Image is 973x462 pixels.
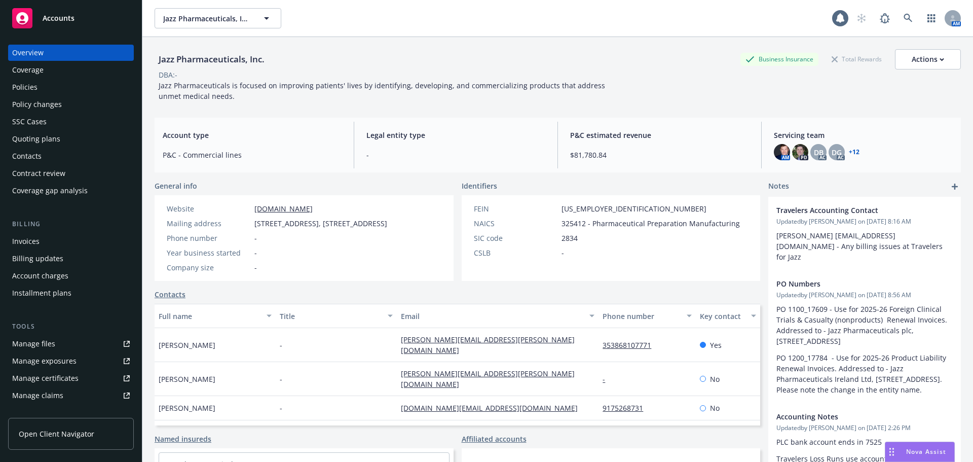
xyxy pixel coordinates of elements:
[776,217,953,226] span: Updated by [PERSON_NAME] on [DATE] 8:16 AM
[8,219,134,229] div: Billing
[462,434,527,444] a: Affiliated accounts
[8,96,134,113] a: Policy changes
[155,289,185,300] a: Contacts
[8,353,134,369] a: Manage exposures
[562,203,706,214] span: [US_EMPLOYER_IDENTIFICATION_NUMBER]
[397,304,598,328] button: Email
[12,405,60,421] div: Manage BORs
[8,114,134,130] a: SSC Cases
[155,304,276,328] button: Full name
[159,403,215,413] span: [PERSON_NAME]
[12,387,63,404] div: Manage claims
[710,403,720,413] span: No
[155,434,211,444] a: Named insureds
[8,62,134,78] a: Coverage
[570,150,749,160] span: $81,780.84
[768,181,789,193] span: Notes
[12,114,47,130] div: SSC Cases
[598,304,695,328] button: Phone number
[159,340,215,350] span: [PERSON_NAME]
[159,81,607,101] span: Jazz Pharmaceuticals is focused on improving patients' lives by identifying, developing, and comm...
[43,14,74,22] span: Accounts
[898,8,918,28] a: Search
[12,148,42,164] div: Contacts
[8,45,134,61] a: Overview
[776,205,926,216] span: Travelers Accounting Contact
[474,247,557,258] div: CSLB
[8,322,134,332] div: Tools
[254,233,257,243] span: -
[912,50,944,69] div: Actions
[895,49,961,69] button: Actions
[155,53,269,66] div: Jazz Pharmaceuticals, Inc.
[12,336,55,352] div: Manage files
[768,270,961,403] div: PO NumbersUpdatedby [PERSON_NAME] on [DATE] 8:56 AMPO 1100_17609 - Use for 2025-26 Foreign Clinic...
[159,311,260,322] div: Full name
[276,304,397,328] button: Title
[167,218,250,229] div: Mailing address
[19,429,94,439] span: Open Client Navigator
[474,233,557,243] div: SIC code
[155,181,197,191] span: General info
[776,352,953,395] p: PO 1200_17784 - Use for 2025-26 Product Liability Renewal Invoices. Addressed to - Jazz Pharmaceu...
[12,370,79,386] div: Manage certificates
[885,442,898,461] div: Drag to move
[776,291,953,300] span: Updated by [PERSON_NAME] on [DATE] 8:56 AM
[875,8,895,28] a: Report a Bug
[8,336,134,352] a: Manage files
[167,247,250,258] div: Year business started
[12,165,65,182] div: Contract review
[8,285,134,301] a: Installment plans
[159,69,177,80] div: DBA: -
[885,442,955,462] button: Nova Assist
[163,130,342,140] span: Account type
[12,96,62,113] div: Policy changes
[603,374,613,384] a: -
[776,411,926,422] span: Accounting Notes
[776,304,953,346] p: PO 1100_17609 - Use for 2025-26 Foreign Clinical Trials & Casualty (nonproducts) Renewal Invoices...
[280,340,282,350] span: -
[280,311,382,322] div: Title
[163,13,251,24] span: Jazz Pharmaceuticals, Inc.
[906,447,946,456] span: Nova Assist
[254,247,257,258] span: -
[776,423,953,433] span: Updated by [PERSON_NAME] on [DATE] 2:26 PM
[280,403,282,413] span: -
[832,147,842,158] span: DG
[167,262,250,273] div: Company size
[570,130,749,140] span: P&C estimated revenue
[8,4,134,32] a: Accounts
[827,53,887,65] div: Total Rewards
[696,304,760,328] button: Key contact
[8,233,134,250] a: Invoices
[8,165,134,182] a: Contract review
[849,149,859,155] a: +12
[8,131,134,147] a: Quoting plans
[603,311,680,322] div: Phone number
[12,131,60,147] div: Quoting plans
[562,247,564,258] span: -
[12,353,77,369] div: Manage exposures
[603,340,659,350] a: 353868107771
[12,233,40,250] div: Invoices
[12,45,44,61] div: Overview
[401,311,583,322] div: Email
[776,278,926,289] span: PO Numbers
[710,374,720,384] span: No
[366,150,545,160] span: -
[792,144,808,160] img: photo
[776,231,945,262] span: [PERSON_NAME] [EMAIL_ADDRESS][DOMAIN_NAME] - Any billing issues at Travelers for Jazz
[8,268,134,284] a: Account charges
[401,403,586,413] a: [DOMAIN_NAME][EMAIL_ADDRESS][DOMAIN_NAME]
[401,369,575,389] a: [PERSON_NAME][EMAIL_ADDRESS][PERSON_NAME][DOMAIN_NAME]
[562,233,578,243] span: 2834
[366,130,545,140] span: Legal entity type
[921,8,942,28] a: Switch app
[474,218,557,229] div: NAICS
[700,311,745,322] div: Key contact
[155,8,281,28] button: Jazz Pharmaceuticals, Inc.
[159,374,215,384] span: [PERSON_NAME]
[8,79,134,95] a: Policies
[8,148,134,164] a: Contacts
